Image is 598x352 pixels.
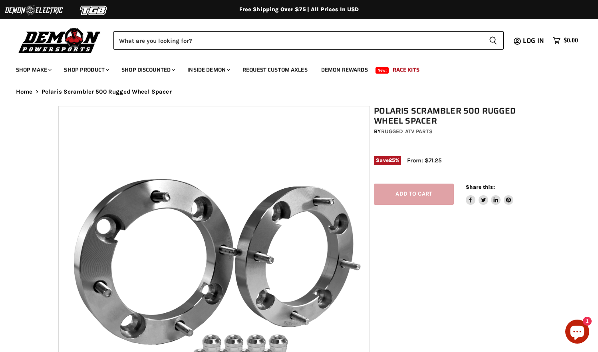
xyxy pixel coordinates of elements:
[407,157,442,164] span: From: $71.25
[549,35,582,46] a: $0.00
[4,3,64,18] img: Demon Electric Logo 2
[466,184,513,205] aside: Share this:
[375,67,389,74] span: New!
[374,156,401,165] span: Save %
[519,37,549,44] a: Log in
[483,31,504,50] button: Search
[10,58,576,78] ul: Main menu
[564,37,578,44] span: $0.00
[466,184,495,190] span: Share this:
[374,127,544,136] div: by
[181,62,235,78] a: Inside Demon
[389,157,395,163] span: 25
[563,320,592,346] inbox-online-store-chat: Shopify online store chat
[374,106,544,126] h1: Polaris Scrambler 500 Rugged Wheel Spacer
[523,36,544,46] span: Log in
[16,88,33,95] a: Home
[115,62,180,78] a: Shop Discounted
[10,62,56,78] a: Shop Make
[381,128,433,135] a: Rugged ATV Parts
[236,62,314,78] a: Request Custom Axles
[58,62,114,78] a: Shop Product
[113,31,504,50] form: Product
[16,26,103,54] img: Demon Powersports
[315,62,374,78] a: Demon Rewards
[64,3,124,18] img: TGB Logo 2
[387,62,425,78] a: Race Kits
[42,88,172,95] span: Polaris Scrambler 500 Rugged Wheel Spacer
[113,31,483,50] input: Search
